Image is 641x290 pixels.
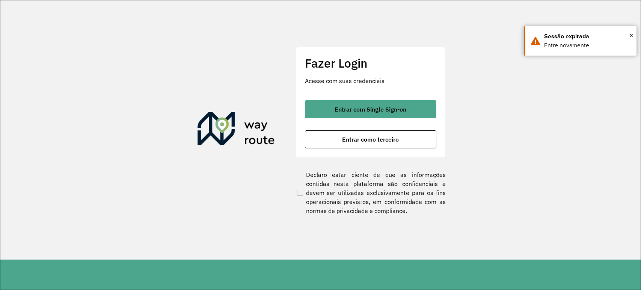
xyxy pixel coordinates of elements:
button: Close [629,30,633,41]
img: Roteirizador AmbevTech [198,112,275,148]
span: Entrar como terceiro [342,136,399,142]
button: button [305,100,436,118]
div: Entre novamente [544,41,631,50]
p: Acesse com suas credenciais [305,76,436,85]
h2: Fazer Login [305,56,436,70]
button: button [305,130,436,148]
span: Entrar com Single Sign-on [335,106,406,112]
span: × [629,30,633,41]
div: Sessão expirada [544,32,631,41]
label: Declaro estar ciente de que as informações contidas nesta plataforma são confidenciais e devem se... [296,170,446,215]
